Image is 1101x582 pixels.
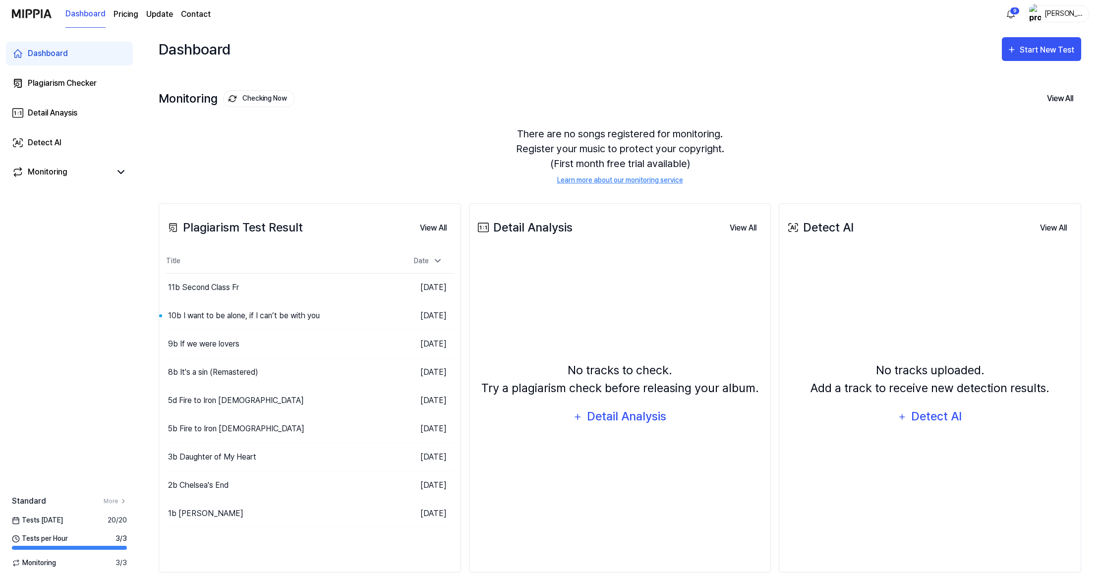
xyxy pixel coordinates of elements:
div: No tracks to check. Try a plagiarism check before releasing your album. [481,361,759,397]
a: Detect AI [6,131,133,155]
span: 3 / 3 [116,533,127,544]
div: Dashboard [159,37,231,61]
button: View All [412,218,455,238]
span: Tests per Hour [12,533,68,544]
div: 11b Second Class Fr [168,282,239,293]
button: View All [1039,88,1081,109]
button: 알림9 [1003,6,1019,22]
div: 5b Fire to Iron [DEMOGRAPHIC_DATA] [168,423,304,435]
div: There are no songs registered for monitoring. Register your music to protect your copyright. (Fir... [159,115,1081,197]
div: 9 [1010,7,1020,15]
a: Monitoring [12,166,111,178]
div: Start New Test [1020,44,1076,57]
span: Standard [12,495,46,507]
button: Detect AI [891,405,969,429]
div: Detail Analysis [586,407,667,426]
button: profile[PERSON_NAME] [1026,5,1089,22]
div: 3b Daughter of My Heart [168,451,256,463]
td: [DATE] [382,358,455,386]
div: Detect AI [910,407,963,426]
div: No tracks uploaded. Add a track to receive new detection results. [811,361,1049,397]
td: [DATE] [382,386,455,414]
a: Plagiarism Checker [6,71,133,95]
div: Plagiarism Test Result [165,219,303,236]
div: Monitoring [28,166,67,178]
a: Update [146,8,173,20]
a: Dashboard [6,42,133,65]
td: [DATE] [382,471,455,499]
button: Checking Now [223,90,295,107]
div: Date [410,253,447,269]
a: Detail Anaysis [6,101,133,125]
span: 20 / 20 [108,515,127,525]
div: 5d Fire to Iron [DEMOGRAPHIC_DATA] [168,395,304,407]
img: 알림 [1005,8,1017,20]
span: Monitoring [12,558,56,568]
div: 8b It's a sin (Remastered) [168,366,258,378]
div: Monitoring [159,90,295,107]
a: Learn more about our monitoring service [557,175,683,185]
td: [DATE] [382,301,455,330]
button: Detail Analysis [567,405,673,429]
div: Detect AI [28,137,61,149]
a: Contact [181,8,211,20]
div: Detail Analysis [475,219,573,236]
button: View All [722,218,764,238]
button: View All [1032,218,1075,238]
td: [DATE] [382,443,455,471]
td: [DATE] [382,414,455,443]
td: [DATE] [382,330,455,358]
img: monitoring Icon [229,95,236,103]
div: Dashboard [28,48,68,59]
div: Detail Anaysis [28,107,77,119]
div: [PERSON_NAME] [1044,8,1083,19]
div: Plagiarism Checker [28,77,97,89]
td: [DATE] [382,499,455,527]
div: 10b I want to be alone, if I can’t be with you [168,310,320,322]
button: Start New Test [1002,37,1081,61]
div: 9b If we were lovers [168,338,239,350]
a: Dashboard [65,0,106,28]
div: 1b [PERSON_NAME] [168,508,243,520]
div: Detect AI [785,219,854,236]
div: 2b Chelsea's End [168,479,229,491]
img: profile [1029,4,1041,24]
td: [DATE] [382,273,455,301]
th: Title [165,249,382,273]
button: Pricing [114,8,138,20]
a: More [104,497,127,506]
span: Tests [DATE] [12,515,63,525]
span: 3 / 3 [116,558,127,568]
